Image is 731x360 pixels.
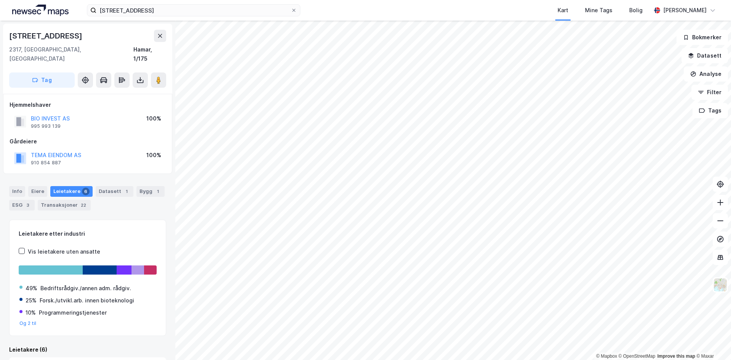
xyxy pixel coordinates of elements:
div: ESG [9,200,35,211]
button: Bokmerker [676,30,728,45]
div: 22 [79,201,88,209]
div: [STREET_ADDRESS] [9,30,84,42]
iframe: Chat Widget [693,323,731,360]
a: Improve this map [657,354,695,359]
div: 100% [146,151,161,160]
button: Datasett [681,48,728,63]
div: Programmeringstjenester [39,308,107,317]
div: 2317, [GEOGRAPHIC_DATA], [GEOGRAPHIC_DATA] [9,45,133,63]
button: Filter [691,85,728,100]
button: Tags [693,103,728,118]
div: Bolig [629,6,643,15]
div: Hjemmelshaver [10,100,166,109]
div: Leietakere [50,186,93,197]
div: Transaksjoner [38,200,91,211]
button: Tag [9,72,75,88]
a: Mapbox [596,354,617,359]
div: Info [9,186,25,197]
div: 10% [26,308,36,317]
div: 49% [26,284,37,293]
img: logo.a4113a55bc3d86da70a041830d287a7e.svg [12,5,69,16]
div: Hamar, 1/175 [133,45,166,63]
div: Bygg [136,186,165,197]
input: Søk på adresse, matrikkel, gårdeiere, leietakere eller personer [96,5,291,16]
div: Forsk./utvikl.arb. innen bioteknologi [40,296,134,305]
button: Analyse [684,66,728,82]
div: Datasett [96,186,133,197]
div: Leietakere (6) [9,345,166,354]
div: Kart [558,6,568,15]
div: Bedriftsrådgiv./annen adm. rådgiv. [40,284,131,293]
div: 3 [24,201,32,209]
div: 25% [26,296,37,305]
button: Og 2 til [19,320,37,326]
div: Mine Tags [585,6,612,15]
a: OpenStreetMap [619,354,656,359]
div: Leietakere etter industri [19,229,157,238]
div: 1 [123,188,130,195]
div: 910 854 887 [31,160,61,166]
div: 1 [154,188,162,195]
div: Gårdeiere [10,137,166,146]
img: Z [713,278,728,292]
div: 6 [82,188,90,195]
div: 100% [146,114,161,123]
div: [PERSON_NAME] [663,6,707,15]
div: Eiere [28,186,47,197]
div: Vis leietakere uten ansatte [28,247,100,256]
div: 995 993 139 [31,123,61,129]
